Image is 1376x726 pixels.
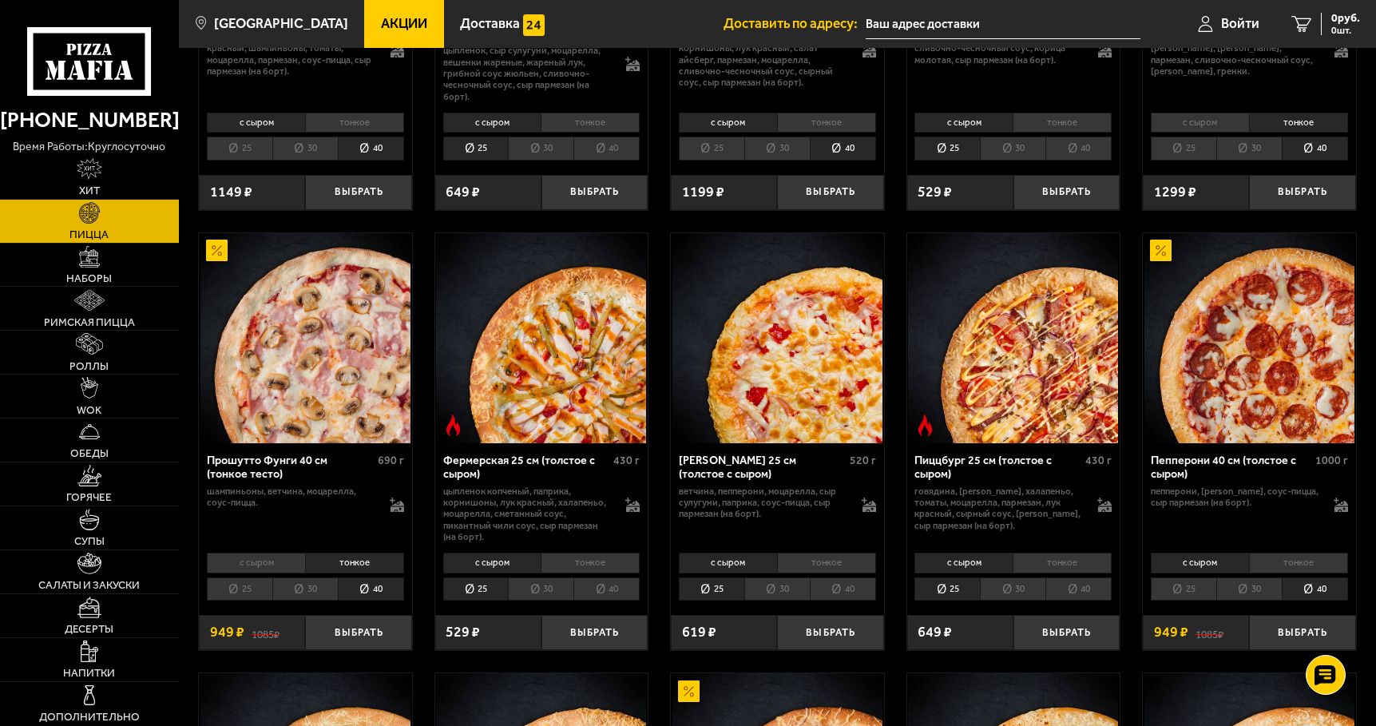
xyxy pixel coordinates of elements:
[918,625,952,640] span: 649 ₽
[777,113,876,133] li: тонкое
[207,486,375,509] p: шампиньоны, ветчина, моцарелла, соус-пицца.
[305,615,411,650] button: Выбрать
[679,553,777,573] li: с сыром
[1045,577,1112,601] li: 40
[338,577,404,601] li: 40
[77,405,101,416] span: WOK
[724,17,866,30] span: Доставить по адресу:
[1196,625,1223,640] s: 1085 ₽
[508,137,573,160] li: 30
[1249,113,1348,133] li: тонкое
[1282,137,1348,160] li: 40
[44,317,135,328] span: Римская пицца
[777,615,883,650] button: Выбрать
[1154,185,1196,200] span: 1299 ₽
[672,233,882,443] img: Прошутто Формаджио 25 см (толстое с сыром)
[541,113,640,133] li: тонкое
[1151,113,1249,133] li: с сыром
[207,137,272,160] li: 25
[1150,240,1172,261] img: Акционный
[207,113,305,133] li: с сыром
[443,577,509,601] li: 25
[65,624,113,635] span: Десерты
[914,454,1081,481] div: Пиццбург 25 см (толстое с сыром)
[613,454,640,467] span: 430 г
[907,233,1120,443] a: Острое блюдоПиццбург 25 см (толстое с сыром)
[1315,454,1348,467] span: 1000 г
[305,553,404,573] li: тонкое
[573,137,640,160] li: 40
[66,273,112,284] span: Наборы
[980,577,1045,601] li: 30
[207,553,305,573] li: с сыром
[1143,233,1356,443] a: АкционныйПепперони 40 см (толстое с сыром)
[1331,26,1360,35] span: 0 шт.
[446,185,480,200] span: 649 ₽
[206,240,228,261] img: Акционный
[914,31,1083,65] p: сыр дорблю, груша, моцарелла, сливочно-чесночный соус, корица молотая, сыр пармезан (на борт).
[69,361,109,372] span: Роллы
[443,45,612,102] p: цыпленок, сыр сулугуни, моцарелла, вешенки жареные, жареный лук, грибной соус Жюльен, сливочно-че...
[69,229,109,240] span: Пицца
[914,486,1083,531] p: говядина, [PERSON_NAME], халапеньо, томаты, моцарелла, пармезан, лук красный, сырный соус, [PERSO...
[1013,113,1112,133] li: тонкое
[207,454,374,481] div: Прошутто Фунги 40 см (тонкое тесто)
[980,137,1045,160] li: 30
[207,577,272,601] li: 25
[210,625,244,640] span: 949 ₽
[1154,625,1188,640] span: 949 ₽
[305,175,411,210] button: Выбрать
[443,553,541,573] li: с сыром
[435,233,648,443] a: Острое блюдоФермерская 25 см (толстое с сыром)
[1151,486,1319,509] p: пепперони, [PERSON_NAME], соус-пицца, сыр пармезан (на борт).
[1282,577,1348,601] li: 40
[1013,553,1112,573] li: тонкое
[777,553,876,573] li: тонкое
[210,185,252,200] span: 1149 ₽
[214,17,348,30] span: [GEOGRAPHIC_DATA]
[79,185,100,196] span: Хит
[70,448,109,459] span: Обеды
[914,577,980,601] li: 25
[866,10,1141,39] input: Ваш адрес доставки
[541,615,648,650] button: Выбрать
[914,415,936,436] img: Острое блюдо
[679,113,777,133] li: с сыром
[1151,137,1216,160] li: 25
[914,113,1013,133] li: с сыром
[1013,175,1120,210] button: Выбрать
[679,31,847,89] p: цыпленок копченый, ветчина, томаты, корнишоны, лук красный, салат айсберг, пармезан, моцарелла, с...
[200,233,410,443] img: Прошутто Фунги 40 см (тонкое тесто)
[508,577,573,601] li: 30
[908,233,1118,443] img: Пиццбург 25 см (толстое с сыром)
[39,712,140,723] span: Дополнительно
[442,415,464,436] img: Острое блюдо
[272,137,338,160] li: 30
[38,580,140,591] span: Салаты и закуски
[671,233,884,443] a: Прошутто Формаджио 25 см (толстое с сыром)
[810,137,876,160] li: 40
[272,577,338,601] li: 30
[1045,137,1112,160] li: 40
[918,185,952,200] span: 529 ₽
[777,175,883,210] button: Выбрать
[1144,233,1354,443] img: Пепперони 40 см (толстое с сыром)
[914,137,980,160] li: 25
[1151,31,1319,77] p: [PERSON_NAME], цыпленок, [PERSON_NAME], [PERSON_NAME], пармезан, сливочно-чесночный соус, [PERSON...
[1216,577,1282,601] li: 30
[74,536,105,547] span: Супы
[338,137,404,160] li: 40
[914,553,1013,573] li: с сыром
[850,454,876,467] span: 520 г
[446,625,480,640] span: 529 ₽
[1216,137,1282,160] li: 30
[305,113,404,133] li: тонкое
[443,137,509,160] li: 25
[378,454,404,467] span: 690 г
[744,577,810,601] li: 30
[460,17,520,30] span: Доставка
[679,486,847,520] p: ветчина, пепперони, моцарелла, сыр сулугуни, паприка, соус-пицца, сыр пармезан (на борт).
[63,668,115,679] span: Напитки
[1249,553,1348,573] li: тонкое
[573,577,640,601] li: 40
